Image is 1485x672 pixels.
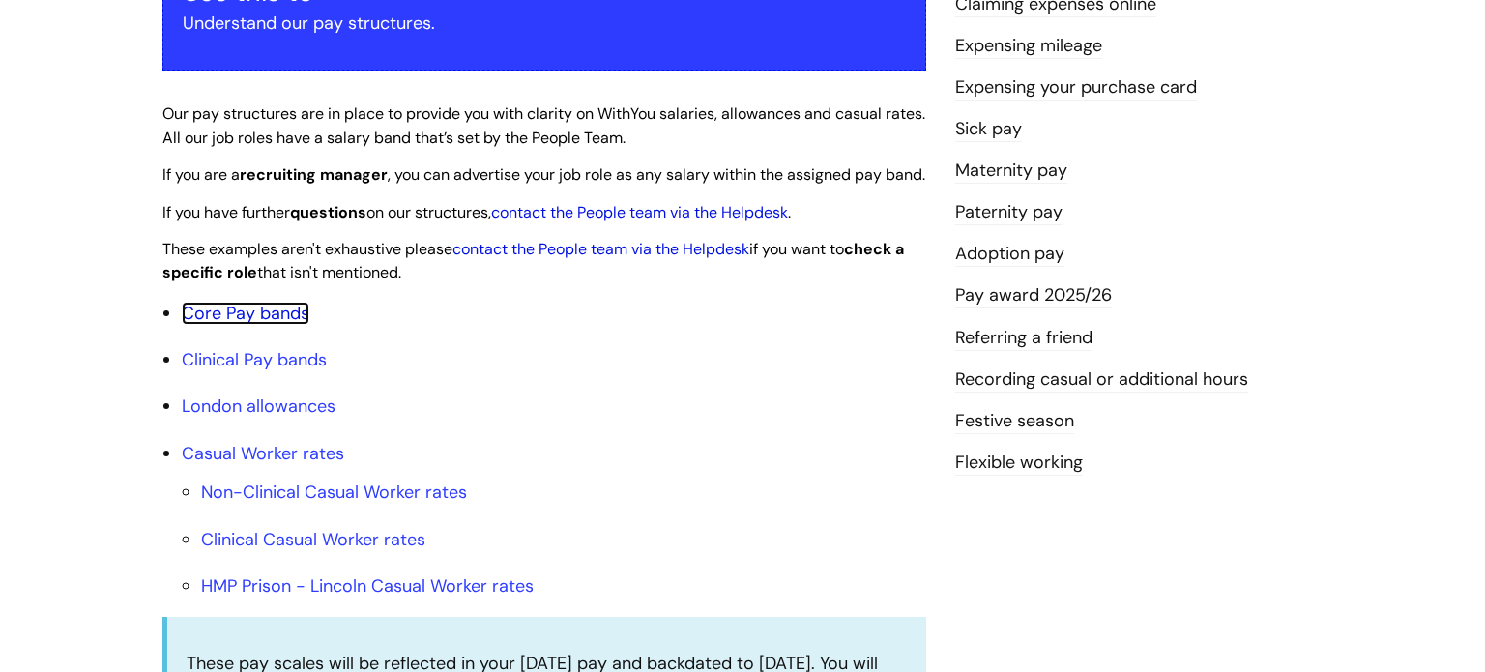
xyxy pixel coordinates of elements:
a: Festive season [955,409,1074,434]
a: Adoption pay [955,242,1064,267]
a: London allowances [182,394,335,418]
strong: recruiting manager [240,164,388,185]
a: Referring a friend [955,326,1092,351]
a: Expensing your purchase card [955,75,1197,101]
a: Sick pay [955,117,1022,142]
a: HMP Prison - Lincoln Casual Worker rates [201,574,534,598]
a: Casual Worker rates [182,442,344,465]
a: Core Pay bands [182,302,309,325]
p: Understand our pay structures. [183,8,906,39]
a: Paternity pay [955,200,1063,225]
strong: questions [290,202,366,222]
a: Recording casual or additional hours [955,367,1248,393]
a: Clinical Pay bands [182,348,327,371]
a: Maternity pay [955,159,1067,184]
span: These examples aren't exhaustive please if you want to that isn't mentioned. [162,239,904,283]
a: contact the People team via the Helpdesk [491,202,788,222]
a: Expensing mileage [955,34,1102,59]
span: Our pay structures are in place to provide you with clarity on WithYou salaries, allowances and c... [162,103,925,148]
a: Flexible working [955,451,1083,476]
span: If you have further on our structures, . [162,202,791,222]
a: Clinical Casual Worker rates [201,528,425,551]
a: Non-Clinical Casual Worker rates [201,481,467,504]
a: contact the People team via the Helpdesk [452,239,749,259]
a: Pay award 2025/26 [955,283,1112,308]
span: If you are a , you can advertise your job role as any salary within the assigned pay band. [162,164,925,185]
